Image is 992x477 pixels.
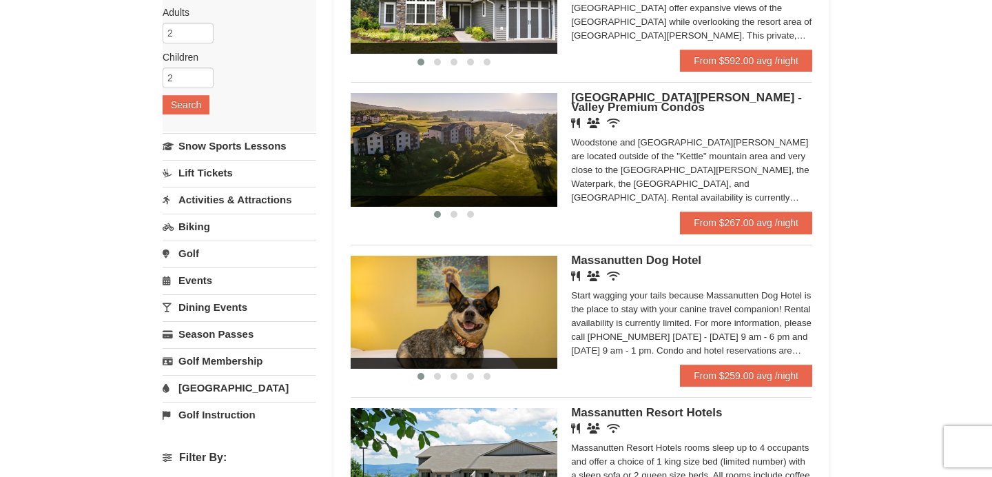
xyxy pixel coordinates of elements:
a: Activities & Attractions [163,187,316,212]
h4: Filter By: [163,451,316,464]
i: Restaurant [571,271,580,281]
a: Lift Tickets [163,160,316,185]
a: From $267.00 avg /night [680,212,812,234]
span: Massanutten Dog Hotel [571,254,701,267]
div: Woodstone and [GEOGRAPHIC_DATA][PERSON_NAME] are located outside of the "Kettle" mountain area an... [571,136,812,205]
a: From $259.00 avg /night [680,365,812,387]
i: Wireless Internet (free) [607,118,620,128]
i: Wireless Internet (free) [607,423,620,434]
i: Restaurant [571,423,580,434]
i: Banquet Facilities [587,271,600,281]
i: Banquet Facilities [587,118,600,128]
i: Restaurant [571,118,580,128]
a: Golf Membership [163,348,316,374]
a: [GEOGRAPHIC_DATA] [163,375,316,400]
label: Children [163,50,306,64]
a: Biking [163,214,316,239]
button: Search [163,95,209,114]
span: [GEOGRAPHIC_DATA][PERSON_NAME] - Valley Premium Condos [571,91,802,114]
a: Events [163,267,316,293]
label: Adults [163,6,306,19]
div: Start wagging your tails because Massanutten Dog Hotel is the place to stay with your canine trav... [571,289,812,358]
a: Golf Instruction [163,402,316,427]
i: Banquet Facilities [587,423,600,434]
a: Season Passes [163,321,316,347]
i: Wireless Internet (free) [607,271,620,281]
a: Snow Sports Lessons [163,133,316,159]
span: Massanutten Resort Hotels [571,406,722,419]
a: Dining Events [163,294,316,320]
a: From $592.00 avg /night [680,50,812,72]
a: Golf [163,241,316,266]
